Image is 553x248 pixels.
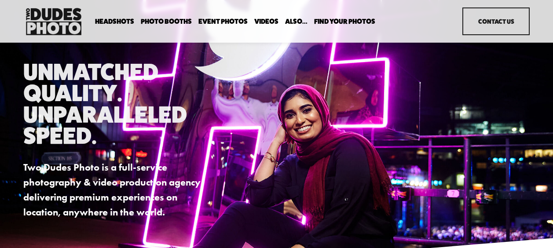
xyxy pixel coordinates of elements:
a: folder dropdown [141,17,192,26]
span: Photo Booths [141,18,192,25]
a: Videos [254,17,278,26]
a: Contact Us [462,7,530,35]
a: Event Photos [198,17,248,26]
h1: Unmatched Quality. Unparalleled Speed. [23,61,210,146]
a: folder dropdown [95,17,134,26]
span: Headshots [95,18,134,25]
img: Two Dudes Photo | Headshots, Portraits &amp; Photo Booths [23,6,84,37]
a: folder dropdown [314,17,375,26]
span: Also... [285,18,308,25]
strong: Two Dudes Photo is a full-service photography & video production agency delivering premium experi... [23,161,203,218]
a: folder dropdown [285,17,308,26]
span: Find Your Photos [314,18,375,25]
